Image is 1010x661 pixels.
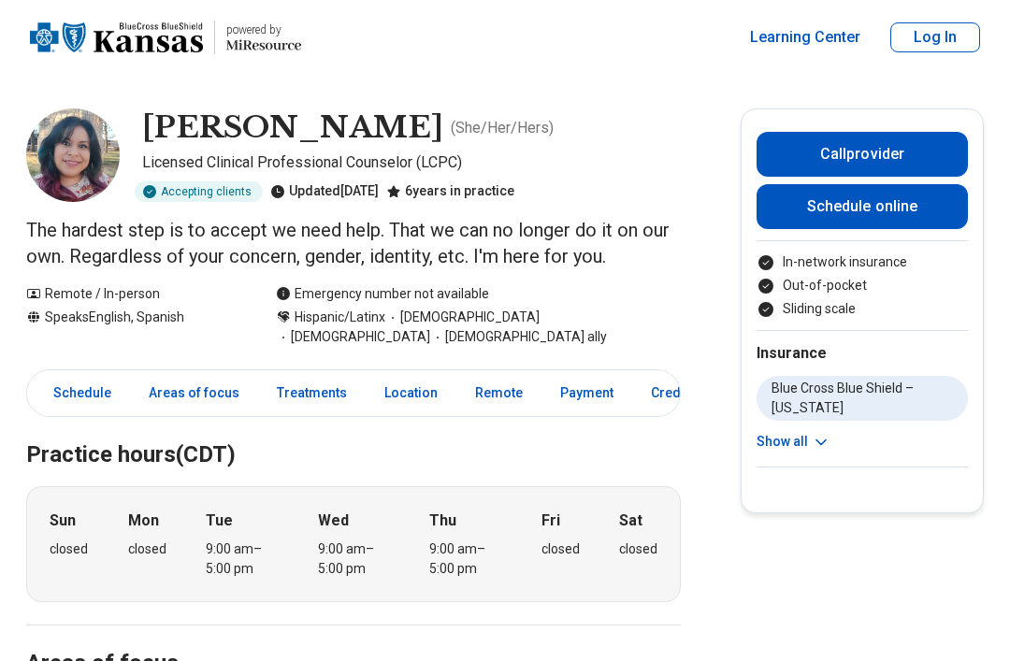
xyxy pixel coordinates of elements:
[270,181,379,202] div: Updated [DATE]
[128,510,159,532] strong: Mon
[429,510,456,532] strong: Thu
[757,252,968,319] ul: Payment options
[128,539,166,559] div: closed
[30,7,301,67] a: Home page
[31,374,123,412] a: Schedule
[26,486,681,602] div: When does the program meet?
[757,132,968,177] button: Callprovider
[541,539,580,559] div: closed
[206,510,233,532] strong: Tue
[26,308,238,347] div: Speaks English, Spanish
[50,539,88,559] div: closed
[464,374,534,412] a: Remote
[541,510,560,532] strong: Fri
[386,181,514,202] div: 6 years in practice
[26,284,238,304] div: Remote / In-person
[276,284,489,304] div: Emergency number not available
[26,217,681,269] p: The hardest step is to accept we need help. That we can no longer do it on our own. Regardless of...
[50,510,76,532] strong: Sun
[137,374,251,412] a: Areas of focus
[318,510,349,532] strong: Wed
[276,327,430,347] span: [DEMOGRAPHIC_DATA]
[890,22,980,52] button: Log In
[142,151,681,174] p: Licensed Clinical Professional Counselor (LCPC)
[373,374,449,412] a: Location
[385,308,540,327] span: [DEMOGRAPHIC_DATA]
[142,108,443,148] h1: [PERSON_NAME]
[549,374,625,412] a: Payment
[619,539,657,559] div: closed
[26,108,120,202] img: Ana Vallecillos, Licensed Clinical Professional Counselor (LCPC)
[206,539,278,579] div: 9:00 am – 5:00 pm
[226,22,301,37] p: powered by
[318,539,390,579] div: 9:00 am – 5:00 pm
[266,374,358,412] a: Treatments
[26,395,681,471] h2: Practice hours (CDT)
[757,342,968,365] h2: Insurance
[451,117,554,139] p: ( She/Her/Hers )
[757,276,968,295] li: Out-of-pocket
[757,432,830,452] button: Show all
[757,252,968,272] li: In-network insurance
[750,26,860,49] a: Learning Center
[135,181,263,202] div: Accepting clients
[757,376,968,421] li: Blue Cross Blue Shield – [US_STATE]
[619,510,642,532] strong: Sat
[757,299,968,319] li: Sliding scale
[429,539,501,579] div: 9:00 am – 5:00 pm
[640,374,733,412] a: Credentials
[757,184,968,229] a: Schedule online
[430,327,607,347] span: [DEMOGRAPHIC_DATA] ally
[295,308,385,327] span: Hispanic/Latinx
